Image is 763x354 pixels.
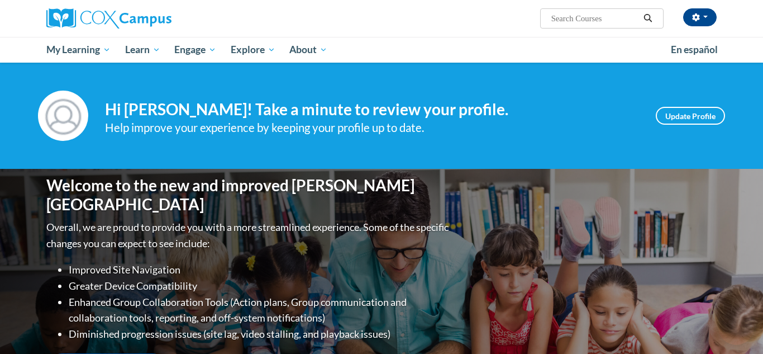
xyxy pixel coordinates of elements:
span: Explore [231,43,275,56]
iframe: Button to launch messaging window [718,309,754,345]
span: Engage [174,43,216,56]
span: Learn [125,43,160,56]
a: Explore [223,37,283,63]
li: Diminished progression issues (site lag, video stalling, and playback issues) [69,326,451,342]
li: Enhanced Group Collaboration Tools (Action plans, Group communication and collaboration tools, re... [69,294,451,327]
a: Learn [118,37,168,63]
a: En español [664,38,725,62]
img: Profile Image [38,91,88,141]
p: Overall, we are proud to provide you with a more streamlined experience. Some of the specific cha... [46,219,451,252]
div: Help improve your experience by keeping your profile up to date. [105,119,639,137]
li: Improved Site Navigation [69,262,451,278]
button: Search [640,12,656,25]
h1: Welcome to the new and improved [PERSON_NAME][GEOGRAPHIC_DATA] [46,176,451,214]
input: Search Courses [550,12,640,25]
a: My Learning [39,37,118,63]
a: Engage [167,37,223,63]
span: About [289,43,327,56]
a: Cox Campus [46,8,259,29]
span: My Learning [46,43,111,56]
button: Account Settings [683,8,717,26]
img: Cox Campus [46,8,171,29]
span: En español [671,44,718,55]
li: Greater Device Compatibility [69,278,451,294]
a: Update Profile [656,107,725,125]
div: Main menu [30,37,733,63]
a: About [283,37,335,63]
h4: Hi [PERSON_NAME]! Take a minute to review your profile. [105,100,639,119]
